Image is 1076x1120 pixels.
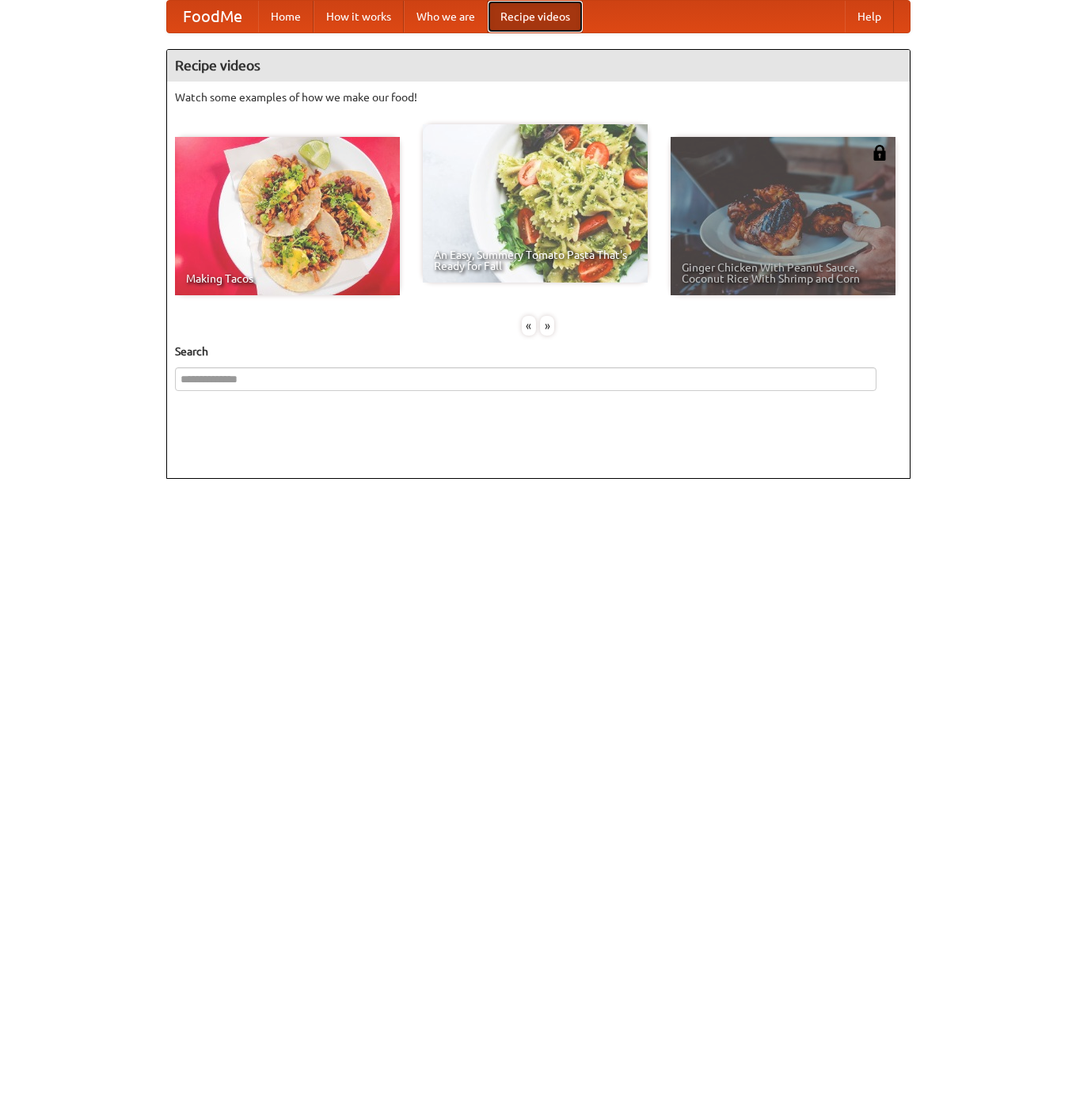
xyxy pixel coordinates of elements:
a: FoodMe [167,1,258,32]
div: « [522,316,536,336]
img: 483408.png [872,145,888,161]
h4: Recipe videos [167,50,910,82]
a: Help [845,1,894,32]
a: Who we are [404,1,488,32]
a: An Easy, Summery Tomato Pasta That's Ready for Fall [423,124,648,283]
a: Making Tacos [175,137,400,295]
a: Recipe videos [488,1,583,32]
a: Home [258,1,314,32]
a: How it works [314,1,404,32]
p: Watch some examples of how we make our food! [175,89,902,105]
span: Making Tacos [186,273,389,284]
span: An Easy, Summery Tomato Pasta That's Ready for Fall [434,249,637,271]
div: » [540,316,554,336]
h5: Search [175,344,902,359]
